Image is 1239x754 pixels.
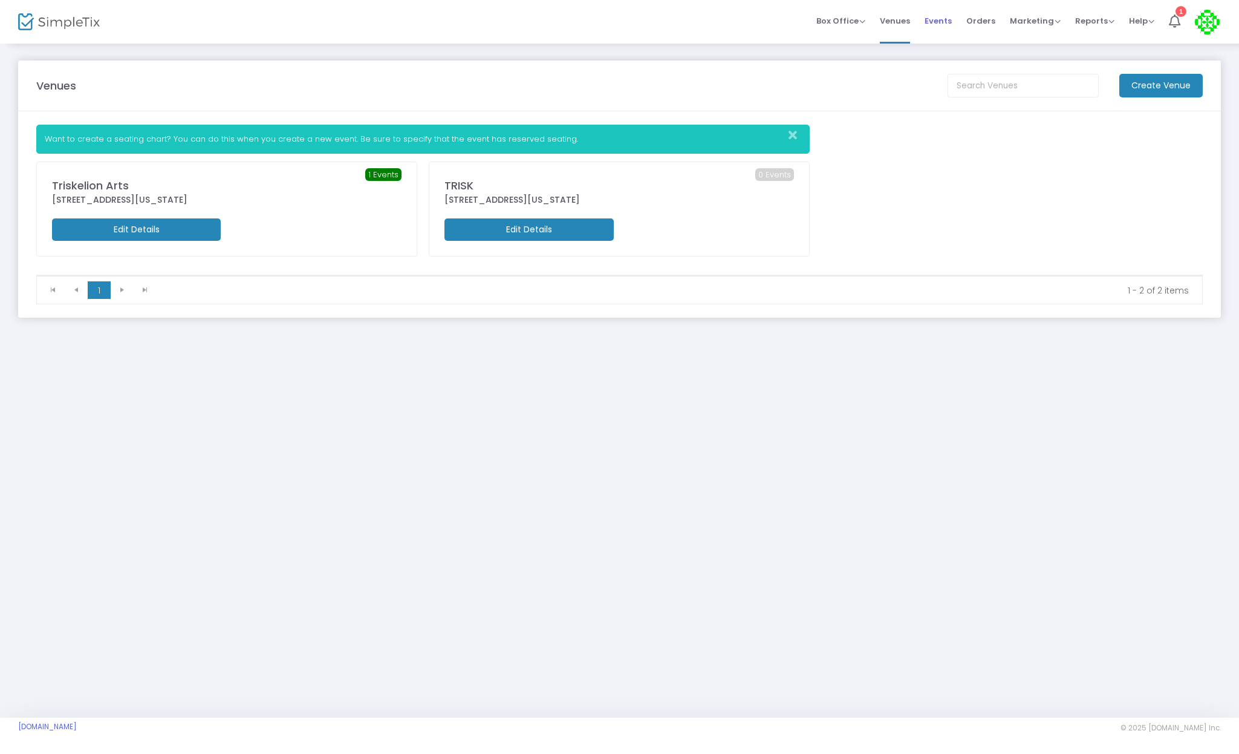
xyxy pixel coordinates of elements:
[52,218,221,241] m-button: Edit Details
[36,125,810,154] div: Want to create a seating chart? You can do this when you create a new event. Be sure to specify t...
[816,15,865,27] span: Box Office
[948,74,1099,97] input: Search Venues
[925,5,952,36] span: Events
[1075,15,1114,27] span: Reports
[1010,15,1061,27] span: Marketing
[1119,74,1203,97] m-button: Create Venue
[1120,723,1221,733] span: © 2025 [DOMAIN_NAME] Inc.
[444,194,794,206] div: [STREET_ADDRESS][US_STATE]
[444,177,794,194] div: TRISK
[1129,15,1154,27] span: Help
[444,218,613,241] m-button: Edit Details
[88,281,111,300] span: Page 1
[165,284,1189,297] kendo-pager-info: 1 - 2 of 2 items
[755,168,794,182] span: 0 Events
[52,194,402,206] div: [STREET_ADDRESS][US_STATE]
[52,177,402,194] div: Triskelion Arts
[365,168,402,182] span: 1 Events
[1176,6,1186,17] div: 1
[18,722,77,732] a: [DOMAIN_NAME]
[785,125,809,145] button: Close
[880,5,910,36] span: Venues
[966,5,995,36] span: Orders
[36,77,76,94] m-panel-title: Venues
[37,275,1202,276] div: Data table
